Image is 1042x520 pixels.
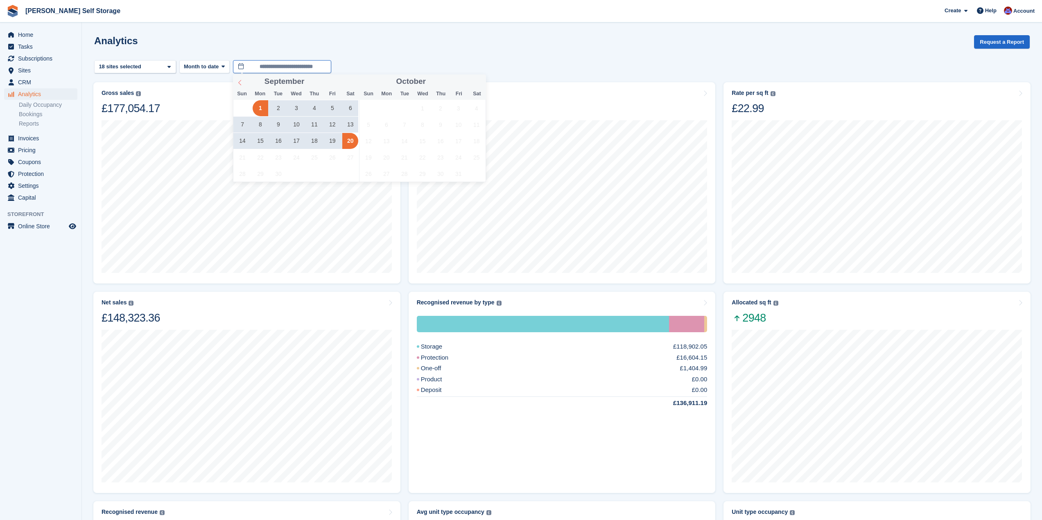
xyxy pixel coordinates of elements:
[732,101,775,115] div: £22.99
[378,133,394,149] span: October 13, 2025
[1004,7,1012,15] img: Tim Brant-Coles
[324,133,340,149] span: September 19, 2025
[18,156,67,168] span: Coupons
[396,91,414,97] span: Tue
[468,100,484,116] span: October 4, 2025
[377,91,396,97] span: Mon
[179,60,230,74] button: Month to date
[270,117,286,133] span: September 9, 2025
[945,7,961,15] span: Create
[235,166,251,182] span: September 28, 2025
[102,299,127,306] div: Net sales
[306,133,322,149] span: September 18, 2025
[771,91,775,96] img: icon-info-grey-7440780725fd019a000dd9b08b2336e03edf1995a4989e88bcd33f0948082b44.svg
[414,166,430,182] span: October 29, 2025
[486,510,491,515] img: icon-info-grey-7440780725fd019a000dd9b08b2336e03edf1995a4989e88bcd33f0948082b44.svg
[4,41,77,52] a: menu
[4,65,77,76] a: menu
[18,221,67,232] span: Online Store
[18,180,67,191] span: Settings
[94,35,138,46] h2: Analytics
[432,149,448,165] span: October 23, 2025
[360,149,376,165] span: October 19, 2025
[102,509,158,515] div: Recognised revenue
[450,133,466,149] span: October 17, 2025
[653,398,707,408] div: £136,911.19
[22,4,124,18] a: [PERSON_NAME] Self Storage
[4,77,77,88] a: menu
[732,311,778,325] span: 2948
[4,221,77,232] a: menu
[417,342,462,351] div: Storage
[18,133,67,144] span: Invoices
[417,375,462,384] div: Product
[396,149,412,165] span: October 21, 2025
[692,385,707,395] div: £0.00
[426,77,452,86] input: Year
[324,100,340,116] span: September 5, 2025
[270,100,286,116] span: September 2, 2025
[235,133,251,149] span: September 14, 2025
[7,5,19,17] img: stora-icon-8386f47178a22dfd0bd8f6a31ec36ba5ce8667c1dd55bd0f319d3a0aa187defe.svg
[468,117,484,133] span: October 11, 2025
[270,133,286,149] span: September 16, 2025
[136,91,141,96] img: icon-info-grey-7440780725fd019a000dd9b08b2336e03edf1995a4989e88bcd33f0948082b44.svg
[184,63,219,71] span: Month to date
[68,221,77,231] a: Preview store
[360,133,376,149] span: October 12, 2025
[360,117,376,133] span: October 5, 2025
[680,364,707,373] div: £1,404.99
[18,168,67,180] span: Protection
[985,7,997,15] span: Help
[450,149,466,165] span: October 24, 2025
[417,299,495,306] div: Recognised revenue by type
[4,133,77,144] a: menu
[235,149,251,165] span: September 21, 2025
[396,78,425,86] span: October
[790,510,795,515] img: icon-info-grey-7440780725fd019a000dd9b08b2336e03edf1995a4989e88bcd33f0948082b44.svg
[270,166,286,182] span: September 30, 2025
[732,509,788,515] div: Unit type occupancy
[378,149,394,165] span: October 20, 2025
[468,133,484,149] span: October 18, 2025
[450,117,466,133] span: October 10, 2025
[251,91,269,97] span: Mon
[4,192,77,203] a: menu
[4,53,77,64] a: menu
[306,100,322,116] span: September 4, 2025
[270,149,286,165] span: September 23, 2025
[306,117,322,133] span: September 11, 2025
[378,117,394,133] span: October 6, 2025
[253,100,269,116] span: September 1, 2025
[342,117,358,133] span: September 13, 2025
[432,100,448,116] span: October 2, 2025
[673,342,707,351] div: £118,902.05
[468,91,486,97] span: Sat
[129,301,133,306] img: icon-info-grey-7440780725fd019a000dd9b08b2336e03edf1995a4989e88bcd33f0948082b44.svg
[4,88,77,100] a: menu
[359,91,377,97] span: Sun
[287,91,305,97] span: Wed
[269,91,287,97] span: Tue
[417,316,669,332] div: Storage
[450,166,466,182] span: October 31, 2025
[396,166,412,182] span: October 28, 2025
[432,133,448,149] span: October 16, 2025
[18,65,67,76] span: Sites
[233,91,251,97] span: Sun
[19,110,77,118] a: Bookings
[417,385,461,395] div: Deposit
[414,100,430,116] span: October 1, 2025
[773,301,778,306] img: icon-info-grey-7440780725fd019a000dd9b08b2336e03edf1995a4989e88bcd33f0948082b44.svg
[323,91,341,97] span: Fri
[324,117,340,133] span: September 12, 2025
[102,90,134,97] div: Gross sales
[4,180,77,191] a: menu
[4,144,77,156] a: menu
[414,149,430,165] span: October 22, 2025
[396,117,412,133] span: October 7, 2025
[692,375,707,384] div: £0.00
[378,166,394,182] span: October 27, 2025
[18,41,67,52] span: Tasks
[4,168,77,180] a: menu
